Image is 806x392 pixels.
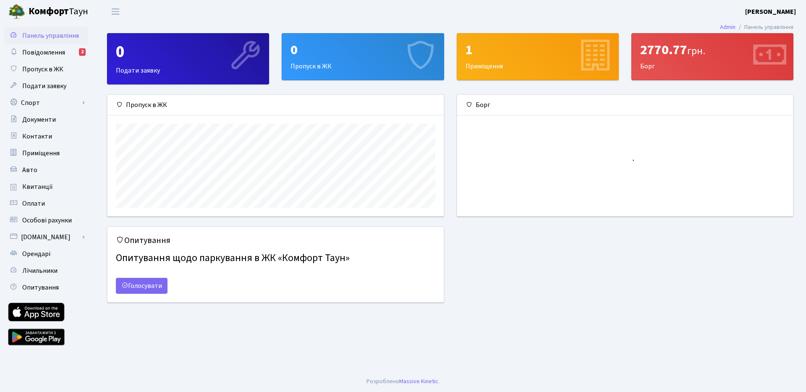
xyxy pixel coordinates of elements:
[707,18,806,36] nav: breadcrumb
[116,278,167,294] a: Голосувати
[4,111,88,128] a: Документи
[735,23,793,32] li: Панель управління
[399,377,438,386] a: Massive Kinetic
[4,212,88,229] a: Особові рахунки
[22,283,59,292] span: Опитування
[22,81,66,91] span: Подати заявку
[282,33,444,80] a: 0Пропуск в ЖК
[22,65,63,74] span: Пропуск в ЖК
[22,149,60,158] span: Приміщення
[4,162,88,178] a: Авто
[4,178,88,195] a: Квитанції
[745,7,796,17] a: [PERSON_NAME]
[107,95,444,115] div: Пропуск в ЖК
[4,279,88,296] a: Опитування
[4,145,88,162] a: Приміщення
[8,3,25,20] img: logo.png
[22,199,45,208] span: Оплати
[457,34,618,80] div: Приміщення
[107,34,269,84] div: Подати заявку
[4,128,88,145] a: Контакти
[29,5,88,19] span: Таун
[22,48,65,57] span: Повідомлення
[282,34,443,80] div: Пропуск в ЖК
[4,246,88,262] a: Орендарі
[290,42,435,58] div: 0
[22,216,72,225] span: Особові рахунки
[29,5,69,18] b: Комфорт
[4,195,88,212] a: Оплати
[22,31,79,40] span: Панель управління
[79,48,86,56] div: 2
[632,34,793,80] div: Борг
[22,115,56,124] span: Документи
[22,266,58,275] span: Лічильники
[4,94,88,111] a: Спорт
[466,42,610,58] div: 1
[22,249,50,259] span: Орендарі
[116,42,260,62] div: 0
[4,262,88,279] a: Лічильники
[22,132,52,141] span: Контакти
[22,182,53,191] span: Квитанції
[745,7,796,16] b: [PERSON_NAME]
[105,5,126,18] button: Переключити навігацію
[4,44,88,61] a: Повідомлення2
[4,78,88,94] a: Подати заявку
[116,249,435,268] h4: Опитування щодо паркування в ЖК «Комфорт Таун»
[640,42,785,58] div: 2770.77
[4,61,88,78] a: Пропуск в ЖК
[116,235,435,246] h5: Опитування
[366,377,399,386] a: Розроблено
[107,33,269,84] a: 0Подати заявку
[687,44,705,58] span: грн.
[720,23,735,31] a: Admin
[457,95,793,115] div: Борг
[22,165,37,175] span: Авто
[366,377,440,386] div: .
[4,27,88,44] a: Панель управління
[4,229,88,246] a: [DOMAIN_NAME]
[457,33,619,80] a: 1Приміщення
